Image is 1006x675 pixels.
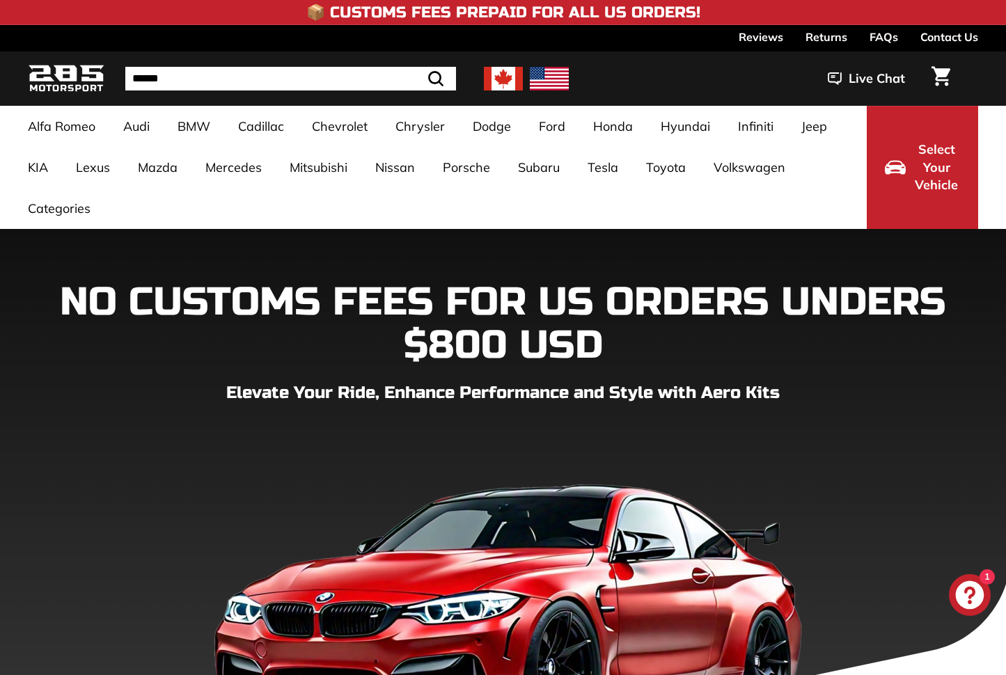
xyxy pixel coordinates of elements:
[14,188,104,229] a: Categories
[920,25,978,49] a: Contact Us
[276,147,361,188] a: Mitsubishi
[632,147,700,188] a: Toyota
[913,141,960,194] span: Select Your Vehicle
[724,106,787,147] a: Infiniti
[14,147,62,188] a: KIA
[191,147,276,188] a: Mercedes
[459,106,525,147] a: Dodge
[739,25,783,49] a: Reviews
[579,106,647,147] a: Honda
[647,106,724,147] a: Hyundai
[525,106,579,147] a: Ford
[109,106,164,147] a: Audi
[787,106,841,147] a: Jeep
[382,106,459,147] a: Chrysler
[164,106,224,147] a: BMW
[870,25,898,49] a: FAQs
[28,381,978,406] p: Elevate Your Ride, Enhance Performance and Style with Aero Kits
[306,4,700,21] h4: 📦 Customs Fees Prepaid for All US Orders!
[14,106,109,147] a: Alfa Romeo
[28,63,104,95] img: Logo_285_Motorsport_areodynamics_components
[429,147,504,188] a: Porsche
[849,70,905,88] span: Live Chat
[805,25,847,49] a: Returns
[923,55,959,102] a: Cart
[298,106,382,147] a: Chevrolet
[125,67,456,90] input: Search
[62,147,124,188] a: Lexus
[945,574,995,619] inbox-online-store-chat: Shopify online store chat
[867,106,978,229] button: Select Your Vehicle
[504,147,574,188] a: Subaru
[124,147,191,188] a: Mazda
[700,147,799,188] a: Volkswagen
[361,147,429,188] a: Nissan
[574,147,632,188] a: Tesla
[224,106,298,147] a: Cadillac
[28,281,978,367] h1: NO CUSTOMS FEES FOR US ORDERS UNDERS $800 USD
[810,61,923,96] button: Live Chat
